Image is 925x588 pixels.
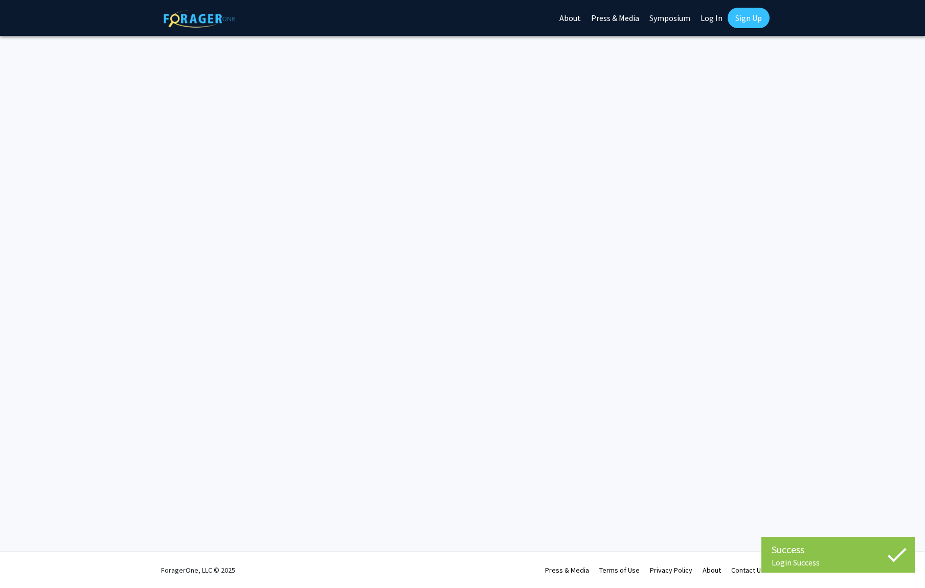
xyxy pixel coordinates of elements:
[545,565,589,575] a: Press & Media
[164,10,235,28] img: ForagerOne Logo
[728,8,770,28] a: Sign Up
[703,565,721,575] a: About
[772,557,905,568] div: Login Success
[161,552,235,588] div: ForagerOne, LLC © 2025
[731,565,764,575] a: Contact Us
[650,565,692,575] a: Privacy Policy
[599,565,640,575] a: Terms of Use
[772,542,905,557] div: Success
